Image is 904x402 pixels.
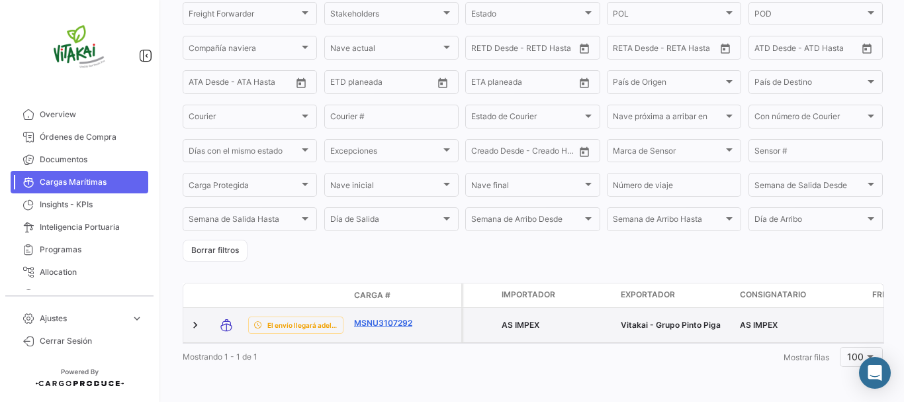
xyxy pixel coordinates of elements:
[504,79,553,89] input: Hasta
[613,45,637,54] input: Desde
[502,289,555,301] span: Importador
[613,148,723,158] span: Marca de Sensor
[40,221,143,233] span: Inteligencia Portuaria
[857,38,877,58] button: Open calendar
[40,154,143,166] span: Documentos
[40,313,126,325] span: Ajustes
[183,240,248,262] button: Borrar filtros
[740,320,778,330] span: AS IMPEX
[40,109,143,121] span: Overview
[189,45,299,54] span: Compañía naviera
[330,148,441,158] span: Excepciones
[525,148,574,158] input: Creado Hasta
[11,103,148,126] a: Overview
[471,148,516,158] input: Creado Desde
[471,217,582,226] span: Semana de Arribo Desde
[574,73,594,93] button: Open calendar
[11,126,148,148] a: Órdenes de Compra
[363,79,412,89] input: Hasta
[46,16,113,82] img: vitakai.png
[428,290,461,301] datatable-header-cell: Póliza
[859,357,891,389] div: Abrir Intercom Messenger
[754,114,865,123] span: Con número de Courier
[574,142,594,162] button: Open calendar
[291,73,311,93] button: Open calendar
[183,352,257,362] span: Mostrando 1 - 1 de 1
[504,45,553,54] input: Hasta
[754,183,865,192] span: Semana de Salida Desde
[11,171,148,193] a: Cargas Marítimas
[330,11,441,21] span: Stakeholders
[805,45,854,54] input: ATD Hasta
[735,283,867,307] datatable-header-cell: Consignatario
[11,261,148,283] a: Allocation
[40,244,143,256] span: Programas
[349,284,428,307] datatable-header-cell: Carga #
[354,317,423,329] a: MSNU3107292
[330,45,441,54] span: Nave actual
[11,148,148,171] a: Documentos
[354,289,390,301] span: Carga #
[754,11,865,21] span: POD
[471,45,495,54] input: Desde
[715,38,735,58] button: Open calendar
[433,73,453,93] button: Open calendar
[40,289,143,301] span: Courier
[471,11,582,21] span: Estado
[463,283,496,307] datatable-header-cell: Carga Protegida
[238,79,287,89] input: ATA Hasta
[267,320,338,330] span: El envío llegará adelantado.
[40,335,143,347] span: Cerrar Sesión
[613,114,723,123] span: Nave próxima a arribar en
[243,290,349,301] datatable-header-cell: Estado de Envio
[621,320,721,330] span: Vitakai - Grupo Pinto Piga
[11,283,148,306] a: Courier
[784,352,829,362] span: Mostrar filas
[496,283,615,307] datatable-header-cell: Importador
[613,11,723,21] span: POL
[11,193,148,216] a: Insights - KPIs
[754,79,865,89] span: País de Destino
[189,79,229,89] input: ATA Desde
[330,79,354,89] input: Desde
[131,313,143,325] span: expand_more
[613,217,723,226] span: Semana de Arribo Hasta
[646,45,695,54] input: Hasta
[471,183,582,192] span: Nave final
[502,320,539,330] span: AS IMPEX
[471,114,582,123] span: Estado de Courier
[754,45,796,54] input: ATD Desde
[11,238,148,261] a: Programas
[621,289,675,301] span: Exportador
[613,79,723,89] span: País de Origen
[471,79,495,89] input: Desde
[189,114,299,123] span: Courier
[40,131,143,143] span: Órdenes de Compra
[189,217,299,226] span: Semana de Salida Hasta
[574,38,594,58] button: Open calendar
[847,351,864,362] span: 100
[330,217,441,226] span: Día de Salida
[740,289,806,301] span: Consignatario
[210,290,243,301] datatable-header-cell: Modo de Transporte
[11,216,148,238] a: Inteligencia Portuaria
[754,217,865,226] span: Día de Arribo
[330,183,441,192] span: Nave inicial
[615,283,735,307] datatable-header-cell: Exportador
[189,11,299,21] span: Freight Forwarder
[189,148,299,158] span: Días con el mismo estado
[40,199,143,211] span: Insights - KPIs
[40,176,143,188] span: Cargas Marítimas
[40,266,143,278] span: Allocation
[189,319,202,332] a: Expand/Collapse Row
[189,183,299,192] span: Carga Protegida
